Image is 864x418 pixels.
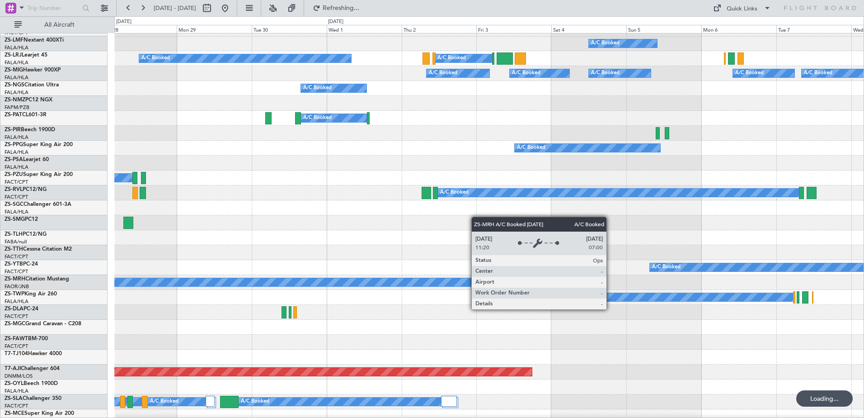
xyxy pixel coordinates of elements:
[796,390,853,407] div: Loading...
[727,5,757,14] div: Quick Links
[652,261,681,274] div: A/C Booked
[102,25,177,33] div: Sun 28
[5,381,23,386] span: ZS-OYL
[5,157,23,162] span: ZS-PSA
[5,127,21,133] span: ZS-PIR
[28,1,80,15] input: Trip Number
[5,209,28,215] a: FALA/HLA
[804,66,832,80] div: A/C Booked
[626,25,701,33] div: Sun 5
[5,157,49,162] a: ZS-PSALearjet 60
[5,134,28,141] a: FALA/HLA
[177,25,252,33] div: Mon 29
[5,38,64,43] a: ZS-LMFNextant 400XTi
[402,25,477,33] div: Thu 2
[5,149,28,156] a: FALA/HLA
[5,127,55,133] a: ZS-PIRBeech 1900D
[5,44,28,51] a: FALA/HLA
[5,238,27,245] a: FABA/null
[591,37,620,50] div: A/C Booked
[116,18,131,26] div: [DATE]
[5,313,28,320] a: FACT/CPT
[154,4,196,12] span: [DATE] - [DATE]
[709,1,775,15] button: Quick Links
[327,25,402,33] div: Wed 1
[5,261,23,267] span: ZS-YTB
[5,396,61,401] a: ZS-SLAChallenger 350
[5,187,23,192] span: ZS-RVL
[5,187,47,192] a: ZS-RVLPC12/NG
[5,351,62,356] a: T7-TJ104Hawker 4000
[437,52,466,65] div: A/C Booked
[5,112,47,118] a: ZS-PATCL601-3R
[551,25,626,33] div: Sat 4
[252,25,327,33] div: Tue 30
[5,82,24,88] span: ZS-NGS
[5,411,74,416] a: ZS-MCESuper King Air 200
[5,306,38,312] a: ZS-DLAPC-24
[10,18,98,32] button: All Aircraft
[5,89,28,96] a: FALA/HLA
[5,217,25,222] span: ZS-SMG
[5,276,69,282] a: ZS-MRHCitation Mustang
[328,18,343,26] div: [DATE]
[5,321,81,327] a: ZS-MGCGrand Caravan - C208
[303,81,332,95] div: A/C Booked
[5,321,25,327] span: ZS-MGC
[5,38,23,43] span: ZS-LMF
[5,343,28,350] a: FACT/CPT
[5,142,23,147] span: ZS-PPG
[5,396,23,401] span: ZS-SLA
[241,395,269,408] div: A/C Booked
[5,232,47,237] a: ZS-TLHPC12/NG
[517,141,545,155] div: A/C Booked
[5,67,23,73] span: ZS-MIG
[701,25,776,33] div: Mon 6
[5,52,22,58] span: ZS-LRJ
[776,25,851,33] div: Tue 7
[141,52,170,65] div: A/C Booked
[5,291,24,297] span: ZS-TWP
[5,217,38,222] a: ZS-SMGPC12
[5,97,52,103] a: ZS-NMZPC12 NGX
[5,366,60,371] a: T7-AJIChallenger 604
[5,247,23,252] span: ZS-TTH
[476,25,551,33] div: Fri 3
[5,276,25,282] span: ZS-MRH
[5,336,25,342] span: ZS-FAW
[5,381,58,386] a: ZS-OYLBeech 1900D
[514,290,543,304] div: A/C Booked
[5,298,28,305] a: FALA/HLA
[5,291,57,297] a: ZS-TWPKing Air 260
[5,268,28,275] a: FACT/CPT
[5,194,28,200] a: FACT/CPT
[5,283,29,290] a: FAOR/JNB
[303,111,332,125] div: A/C Booked
[512,66,540,80] div: A/C Booked
[5,97,25,103] span: ZS-NMZ
[5,232,23,237] span: ZS-TLH
[309,1,363,15] button: Refreshing...
[5,172,73,177] a: ZS-PZUSuper King Air 200
[150,395,178,408] div: A/C Booked
[5,373,33,380] a: DNMM/LOS
[5,172,23,177] span: ZS-PZU
[5,253,28,260] a: FACT/CPT
[5,164,28,171] a: FALA/HLA
[5,366,21,371] span: T7-AJI
[5,142,73,147] a: ZS-PPGSuper King Air 200
[5,411,24,416] span: ZS-MCE
[5,202,71,207] a: ZS-SGCChallenger 601-3A
[5,179,28,185] a: FACT/CPT
[5,336,48,342] a: ZS-FAWTBM-700
[5,351,28,356] span: T7-TJ104
[5,82,59,88] a: ZS-NGSCitation Ultra
[23,22,95,28] span: All Aircraft
[5,247,72,252] a: ZS-TTHCessna Citation M2
[5,261,38,267] a: ZS-YTBPC-24
[5,67,61,73] a: ZS-MIGHawker 900XP
[5,388,28,394] a: FALA/HLA
[735,66,764,80] div: A/C Booked
[591,66,620,80] div: A/C Booked
[429,66,457,80] div: A/C Booked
